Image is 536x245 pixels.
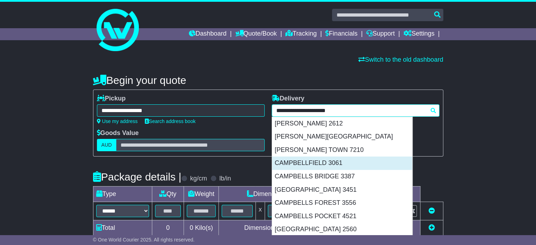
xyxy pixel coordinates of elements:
a: Search address book [145,118,196,124]
a: Support [366,28,395,40]
td: 0 [152,220,184,236]
div: [PERSON_NAME] 2612 [272,117,412,130]
a: Remove this item [429,207,435,214]
span: © One World Courier 2025. All rights reserved. [93,237,195,243]
span: 0 [190,224,193,231]
td: Dimensions (L x W x H) [219,186,348,202]
h4: Package details | [93,171,181,183]
h4: Begin your quote [93,74,443,86]
a: Add new item [429,224,435,231]
div: [PERSON_NAME][GEOGRAPHIC_DATA] [272,130,412,143]
div: [GEOGRAPHIC_DATA] 2560 [272,223,412,236]
td: Total [93,220,152,236]
div: CAMPBELLS FOREST 3556 [272,196,412,210]
td: Type [93,186,152,202]
td: Dimensions in Centimetre(s) [219,220,348,236]
td: Weight [184,186,219,202]
label: Delivery [272,95,304,103]
td: x [255,202,265,220]
div: CAMPBELLS BRIDGE 3387 [272,170,412,183]
a: Dashboard [189,28,227,40]
a: Settings [403,28,435,40]
div: [PERSON_NAME] TOWN 7210 [272,143,412,157]
a: Quote/Book [235,28,277,40]
td: Kilo(s) [184,220,219,236]
label: AUD [97,139,117,151]
div: CAMPBELLFIELD 3061 [272,157,412,170]
a: Switch to the old dashboard [358,56,443,63]
label: kg/cm [190,175,207,183]
a: Tracking [285,28,316,40]
div: CAMPBELLS POCKET 4521 [272,210,412,223]
a: Use my address [97,118,138,124]
a: Financials [325,28,357,40]
label: Goods Value [97,129,139,137]
label: Pickup [97,95,126,103]
typeahead: Please provide city [272,104,439,117]
div: [GEOGRAPHIC_DATA] 3451 [272,183,412,197]
label: lb/in [219,175,231,183]
td: Qty [152,186,184,202]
